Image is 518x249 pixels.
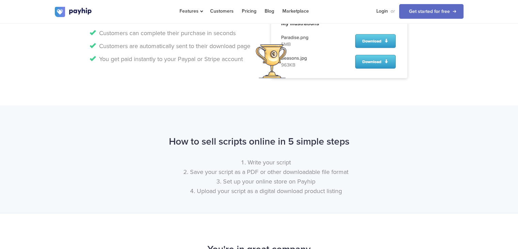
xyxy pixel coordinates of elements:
li: Customers are automatically sent to their download page [90,41,254,51]
span: Features [179,8,202,14]
li: Save your script as a PDF or other downloadable file format [68,167,464,177]
img: trophy.svg [256,44,287,78]
img: logo.svg [55,7,92,17]
li: Customers can complete their purchase in seconds [90,28,254,38]
a: Get started for free [399,4,464,19]
li: You get paid instantly to your Paypal or Stripe account [90,54,254,64]
h2: How to sell scripts online in 5 simple steps [55,133,464,151]
li: Write your script [68,158,464,167]
li: Set up your online store on Payhip [68,177,464,186]
li: Upload your script as a digital download product listing [68,186,464,196]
